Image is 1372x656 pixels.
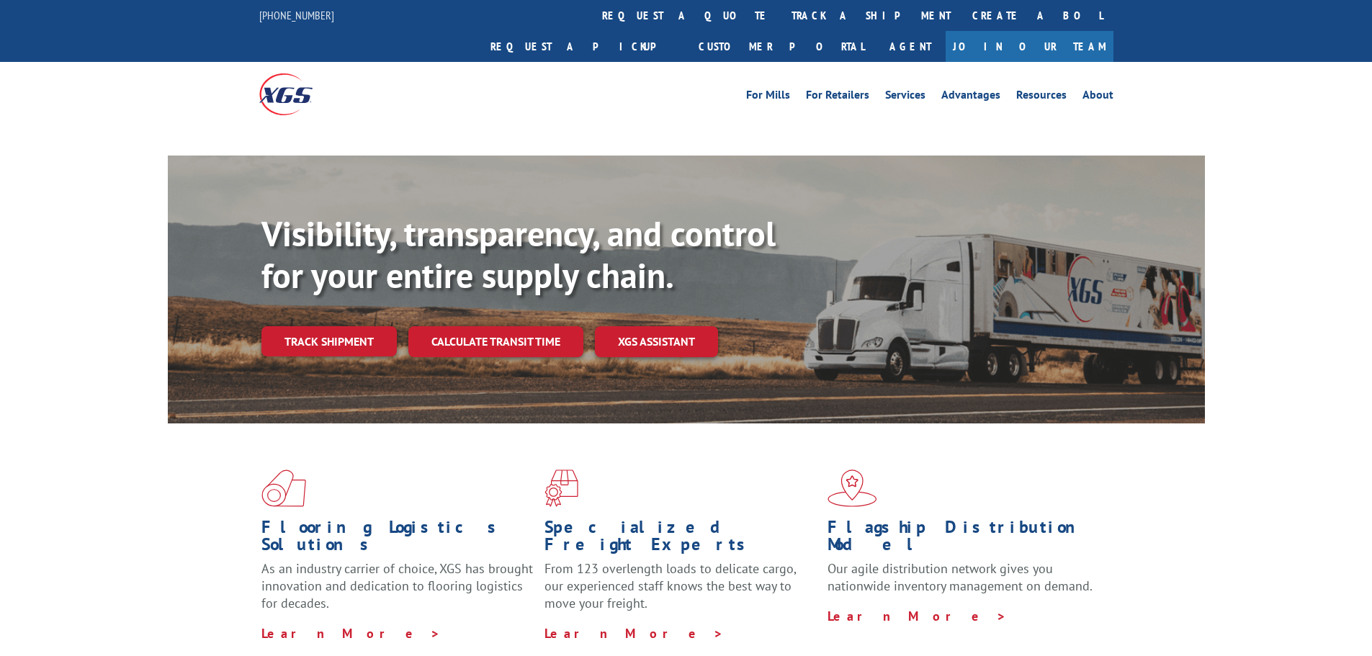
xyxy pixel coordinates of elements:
[1082,89,1113,105] a: About
[828,560,1093,594] span: Our agile distribution network gives you nationwide inventory management on demand.
[941,89,1000,105] a: Advantages
[259,8,334,22] a: [PHONE_NUMBER]
[544,518,817,560] h1: Specialized Freight Experts
[595,326,718,357] a: XGS ASSISTANT
[261,625,441,642] a: Learn More >
[544,560,817,624] p: From 123 overlength loads to delicate cargo, our experienced staff knows the best way to move you...
[261,326,397,356] a: Track shipment
[1016,89,1067,105] a: Resources
[828,518,1100,560] h1: Flagship Distribution Model
[261,469,306,507] img: xgs-icon-total-supply-chain-intelligence-red
[544,625,724,642] a: Learn More >
[885,89,925,105] a: Services
[875,31,946,62] a: Agent
[746,89,790,105] a: For Mills
[261,518,534,560] h1: Flooring Logistics Solutions
[828,469,877,507] img: xgs-icon-flagship-distribution-model-red
[828,608,1007,624] a: Learn More >
[480,31,688,62] a: Request a pickup
[408,326,583,357] a: Calculate transit time
[544,469,578,507] img: xgs-icon-focused-on-flooring-red
[261,560,533,611] span: As an industry carrier of choice, XGS has brought innovation and dedication to flooring logistics...
[688,31,875,62] a: Customer Portal
[261,211,776,297] b: Visibility, transparency, and control for your entire supply chain.
[946,31,1113,62] a: Join Our Team
[806,89,869,105] a: For Retailers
